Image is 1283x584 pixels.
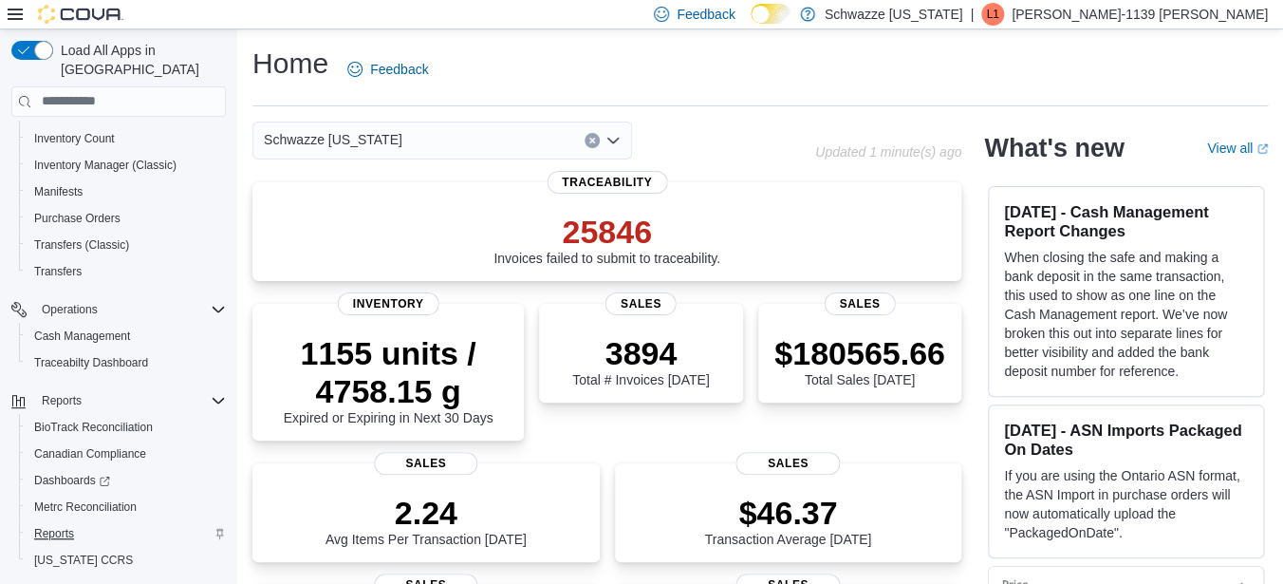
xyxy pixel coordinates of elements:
[34,211,121,226] span: Purchase Orders
[19,205,233,232] button: Purchase Orders
[19,323,233,349] button: Cash Management
[252,45,328,83] h1: Home
[1012,3,1268,26] p: [PERSON_NAME]-1139 [PERSON_NAME]
[34,298,105,321] button: Operations
[27,351,226,374] span: Traceabilty Dashboard
[340,50,436,88] a: Feedback
[27,234,137,256] a: Transfers (Classic)
[374,452,478,475] span: Sales
[53,41,226,79] span: Load All Apps in [GEOGRAPHIC_DATA]
[264,128,402,151] span: Schwazze [US_STATE]
[774,334,945,387] div: Total Sales [DATE]
[1004,248,1248,381] p: When closing the safe and making a bank deposit in the same transaction, this used to show as one...
[986,3,998,26] span: L1
[27,496,226,518] span: Metrc Reconciliation
[1004,421,1248,459] h3: [DATE] - ASN Imports Packaged On Dates
[19,258,233,285] button: Transfers
[27,325,226,348] span: Cash Management
[338,292,439,315] span: Inventory
[19,520,233,547] button: Reports
[27,180,90,203] a: Manifests
[27,522,226,545] span: Reports
[34,264,82,279] span: Transfers
[34,329,130,344] span: Cash Management
[34,473,110,488] span: Dashboards
[325,494,527,547] div: Avg Items Per Transaction [DATE]
[19,494,233,520] button: Metrc Reconciliation
[34,298,226,321] span: Operations
[34,184,83,199] span: Manifests
[19,547,233,574] button: [US_STATE] CCRS
[34,389,89,412] button: Reports
[605,133,621,148] button: Open list of options
[27,469,226,492] span: Dashboards
[19,441,233,467] button: Canadian Compliance
[751,4,790,24] input: Dark Mode
[27,416,226,439] span: BioTrack Reconciliation
[27,127,226,150] span: Inventory Count
[572,334,709,372] p: 3894
[268,334,509,425] div: Expired or Expiring in Next 30 Days
[27,154,184,177] a: Inventory Manager (Classic)
[19,179,233,205] button: Manifests
[825,3,963,26] p: Schwazze [US_STATE]
[27,522,82,545] a: Reports
[27,260,226,283] span: Transfers
[27,443,154,465] a: Canadian Compliance
[19,467,233,494] a: Dashboards
[824,292,895,315] span: Sales
[42,393,82,408] span: Reports
[268,334,509,410] p: 1155 units / 4758.15 g
[585,133,600,148] button: Clear input
[19,414,233,441] button: BioTrack Reconciliation
[27,469,118,492] a: Dashboards
[1004,466,1248,542] p: If you are using the Ontario ASN format, the ASN Import in purchase orders will now automatically...
[493,213,720,266] div: Invoices failed to submit to traceability.
[27,180,226,203] span: Manifests
[27,351,156,374] a: Traceabilty Dashboard
[815,144,961,160] p: Updated 1 minute(s) ago
[34,389,226,412] span: Reports
[34,131,115,146] span: Inventory Count
[605,292,677,315] span: Sales
[34,158,177,173] span: Inventory Manager (Classic)
[34,355,148,370] span: Traceabilty Dashboard
[4,387,233,414] button: Reports
[27,325,138,348] a: Cash Management
[19,232,233,258] button: Transfers (Classic)
[27,549,140,572] a: [US_STATE] CCRS
[493,213,720,251] p: 25846
[34,553,133,568] span: [US_STATE] CCRS
[1207,141,1268,156] a: View allExternal link
[370,60,428,79] span: Feedback
[1004,202,1248,240] h3: [DATE] - Cash Management Report Changes
[34,237,129,253] span: Transfers (Classic)
[677,5,734,24] span: Feedback
[27,549,226,572] span: Washington CCRS
[27,207,128,230] a: Purchase Orders
[34,526,74,541] span: Reports
[970,3,974,26] p: |
[27,154,226,177] span: Inventory Manager (Classic)
[19,125,233,152] button: Inventory Count
[27,207,226,230] span: Purchase Orders
[38,5,123,24] img: Cova
[27,127,122,150] a: Inventory Count
[4,296,233,323] button: Operations
[705,494,872,532] p: $46.37
[19,349,233,376] button: Traceabilty Dashboard
[547,171,667,194] span: Traceability
[27,260,89,283] a: Transfers
[751,24,752,25] span: Dark Mode
[19,152,233,179] button: Inventory Manager (Classic)
[736,452,841,475] span: Sales
[34,446,146,462] span: Canadian Compliance
[1256,143,1268,155] svg: External link
[705,494,872,547] div: Transaction Average [DATE]
[27,234,226,256] span: Transfers (Classic)
[34,420,153,435] span: BioTrack Reconciliation
[774,334,945,372] p: $180565.66
[984,133,1124,163] h2: What's new
[27,416,160,439] a: BioTrack Reconciliation
[42,302,98,317] span: Operations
